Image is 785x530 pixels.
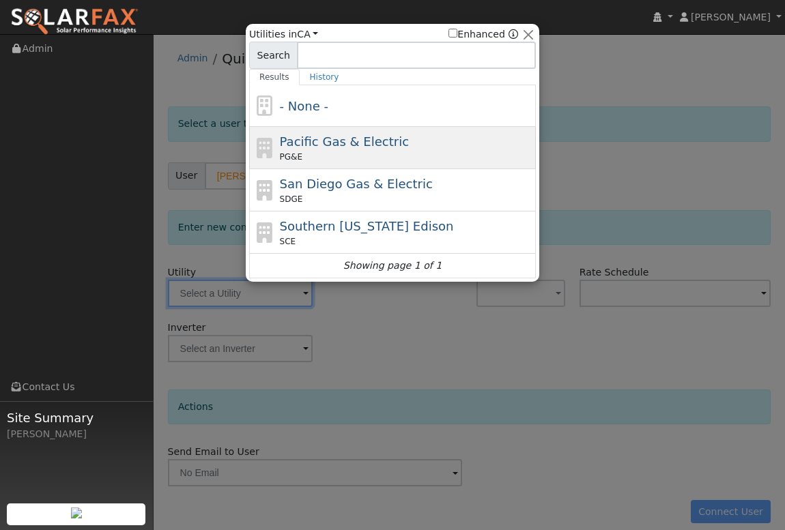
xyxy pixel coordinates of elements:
input: Enhanced [448,29,457,38]
span: Utilities in [249,27,318,42]
a: CA [297,29,318,40]
img: retrieve [71,507,82,518]
span: SDGE [280,193,303,205]
span: Southern [US_STATE] Edison [280,219,454,233]
span: San Diego Gas & Electric [280,177,433,191]
i: Showing page 1 of 1 [343,259,442,273]
span: Search [249,42,298,69]
a: History [300,69,349,85]
span: - None - [280,99,328,113]
span: Pacific Gas & Electric [280,134,409,149]
div: [PERSON_NAME] [7,427,146,441]
span: Site Summary [7,409,146,427]
label: Enhanced [448,27,505,42]
span: Show enhanced providers [448,27,518,42]
a: Results [249,69,300,85]
span: PG&E [280,151,302,163]
span: SCE [280,235,296,248]
span: [PERSON_NAME] [691,12,771,23]
a: Enhanced Providers [509,29,518,40]
img: SolarFax [10,8,139,36]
